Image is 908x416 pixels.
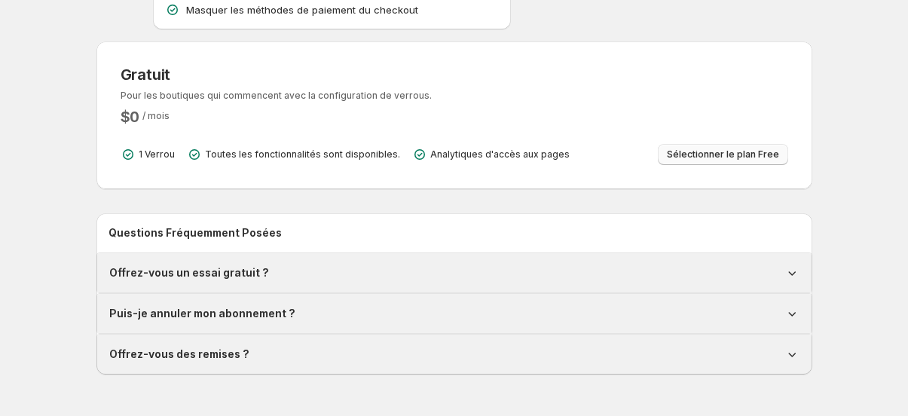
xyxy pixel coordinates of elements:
[205,148,400,161] p: Toutes les fonctionnalités sont disponibles.
[142,110,170,121] span: / mois
[658,144,788,165] button: Sélectionner le plan Free
[121,66,432,84] h3: Gratuit
[121,90,432,102] p: Pour les boutiques qui commencent avec la configuration de verrous.
[109,347,249,362] h1: Offrez-vous des remises ?
[667,148,779,161] span: Sélectionner le plan Free
[430,148,570,161] p: Analytiques d'accès aux pages
[139,148,175,161] p: 1 Verrou
[121,108,140,126] h2: $ 0
[109,306,295,321] h1: Puis-je annuler mon abonnement ?
[109,225,800,240] h2: Questions Fréquemment Posées
[186,2,418,17] p: Masquer les méthodes de paiement du checkout
[109,265,269,280] h1: Offrez-vous un essai gratuit ?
